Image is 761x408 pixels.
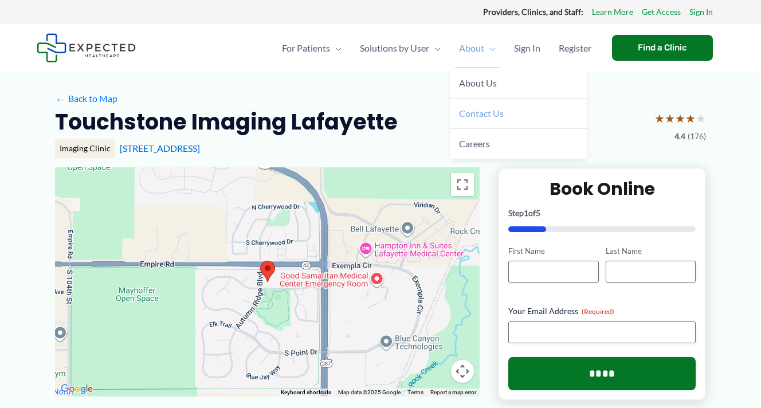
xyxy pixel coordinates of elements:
[273,28,351,68] a: For PatientsMenu Toggle
[654,108,665,129] span: ★
[281,389,331,397] button: Keyboard shortcuts
[508,305,696,317] label: Your Email Address
[451,173,474,196] button: Toggle fullscreen view
[450,99,587,129] a: Contact Us
[55,108,398,136] h2: Touchstone Imaging Lafayette
[459,138,490,149] span: Careers
[592,5,633,19] a: Learn More
[55,90,117,107] a: ←Back to Map
[582,307,614,316] span: (Required)
[58,382,96,397] a: Open this area in Google Maps (opens a new window)
[58,382,96,397] img: Google
[282,28,330,68] span: For Patients
[606,246,696,257] label: Last Name
[351,28,450,68] a: Solutions by UserMenu Toggle
[430,389,476,395] a: Report a map error
[674,129,685,144] span: 4.4
[120,143,200,154] a: [STREET_ADDRESS]
[37,33,136,62] img: Expected Healthcare Logo - side, dark font, small
[508,209,696,217] p: Step of
[689,5,713,19] a: Sign In
[450,28,505,68] a: AboutMenu Toggle
[696,108,706,129] span: ★
[675,108,685,129] span: ★
[330,28,342,68] span: Menu Toggle
[360,28,429,68] span: Solutions by User
[459,77,497,88] span: About Us
[450,129,587,159] a: Careers
[665,108,675,129] span: ★
[273,28,601,68] nav: Primary Site Navigation
[550,28,601,68] a: Register
[505,28,550,68] a: Sign In
[688,129,706,144] span: (176)
[514,28,540,68] span: Sign In
[429,28,441,68] span: Menu Toggle
[559,28,591,68] span: Register
[536,208,540,218] span: 5
[685,108,696,129] span: ★
[451,360,474,383] button: Map camera controls
[612,35,713,61] a: Find a Clinic
[407,389,423,395] a: Terms (opens in new tab)
[642,5,681,19] a: Get Access
[524,208,528,218] span: 1
[55,139,115,158] div: Imaging Clinic
[459,28,484,68] span: About
[508,246,598,257] label: First Name
[483,7,583,17] strong: Providers, Clinics, and Staff:
[508,178,696,200] h2: Book Online
[338,389,401,395] span: Map data ©2025 Google
[450,68,587,99] a: About Us
[484,28,496,68] span: Menu Toggle
[459,108,504,119] span: Contact Us
[55,93,66,104] span: ←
